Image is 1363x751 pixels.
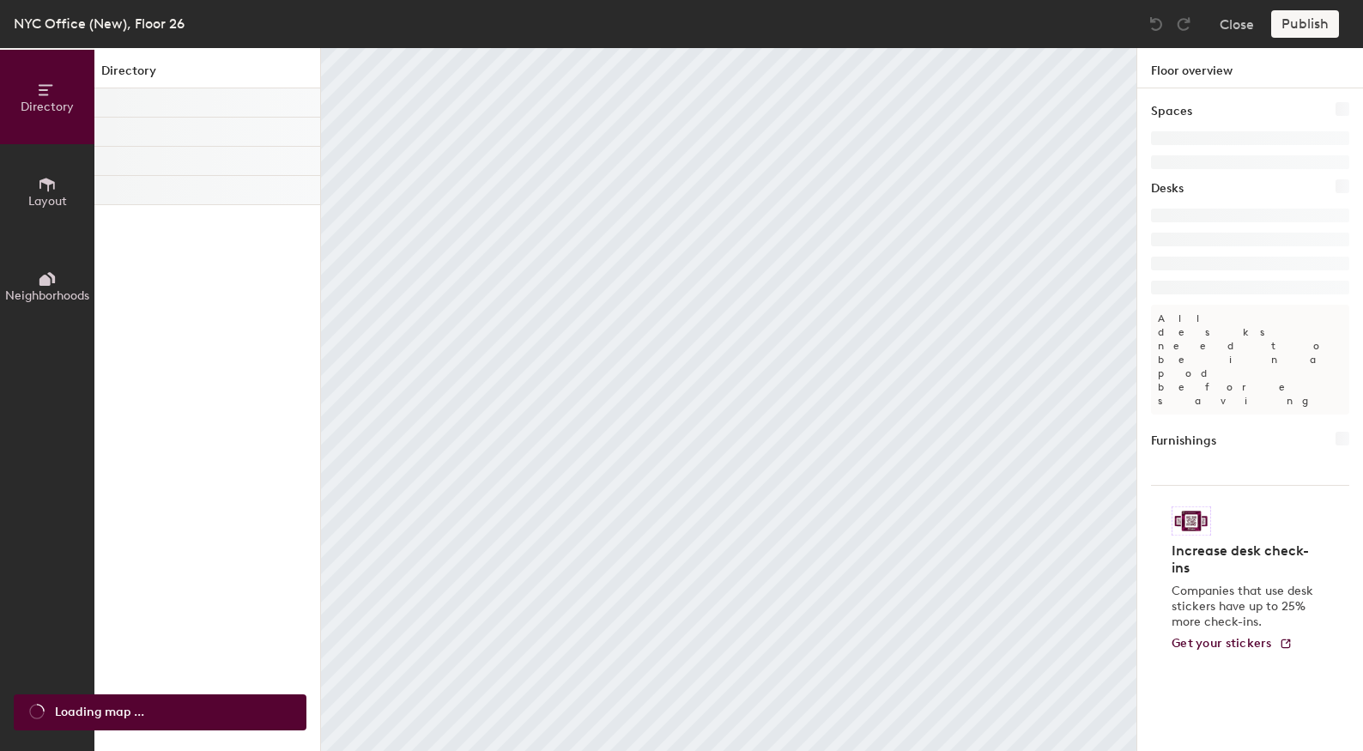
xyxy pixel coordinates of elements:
[321,48,1136,751] canvas: Map
[1137,48,1363,88] h1: Floor overview
[1151,305,1349,415] p: All desks need to be in a pod before saving
[94,62,320,88] h1: Directory
[1172,584,1318,630] p: Companies that use desk stickers have up to 25% more check-ins.
[1172,637,1293,651] a: Get your stickers
[55,703,144,722] span: Loading map ...
[1220,10,1254,38] button: Close
[14,13,185,34] div: NYC Office (New), Floor 26
[5,288,89,303] span: Neighborhoods
[1172,542,1318,577] h4: Increase desk check-ins
[1151,432,1216,451] h1: Furnishings
[1151,102,1192,121] h1: Spaces
[1151,179,1184,198] h1: Desks
[1148,15,1165,33] img: Undo
[1172,636,1272,651] span: Get your stickers
[21,100,74,114] span: Directory
[1172,506,1211,536] img: Sticker logo
[1175,15,1192,33] img: Redo
[28,194,67,209] span: Layout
